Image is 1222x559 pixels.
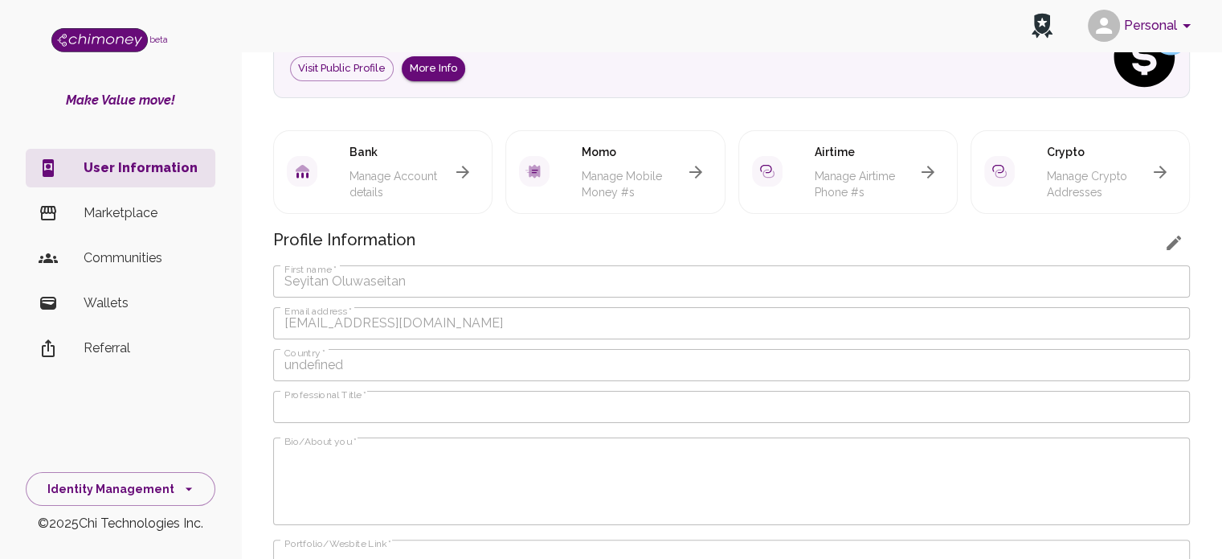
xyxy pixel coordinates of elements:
p: Manage Airtime Phone #s [815,168,912,200]
h6: Airtime [815,144,855,162]
button: Identity Management [26,472,215,507]
p: Manage Mobile Money #s [582,168,679,200]
h6: Crypto [1047,144,1085,162]
span: beta [149,35,168,44]
label: Portfolio/Wesbite Link [284,536,391,550]
label: Country [284,346,325,360]
h6: Profile Information [273,227,1190,253]
label: Email address [284,304,352,318]
h6: Bank [349,144,378,162]
p: Communities [84,249,202,268]
button: More Info [402,56,465,81]
a: Visit Public Profile [290,56,394,81]
img: Logo [51,28,148,52]
button: account of current user [1081,5,1203,47]
p: Referral [84,339,202,358]
img: svg for account [984,156,1015,187]
h6: Momo [582,144,616,162]
img: svg for account [287,156,317,187]
p: User Information [84,158,202,178]
label: Bio/About you [284,434,356,448]
p: Wallets [84,294,202,313]
p: Marketplace [84,203,202,223]
label: First name [284,262,337,276]
p: Manage Crypto Addresses [1047,168,1144,200]
p: Manage Account details [349,168,447,200]
img: svg for account [752,156,783,187]
img: svg for account [519,156,550,187]
label: Professional Title [284,388,366,401]
img: social spend [1109,17,1189,97]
